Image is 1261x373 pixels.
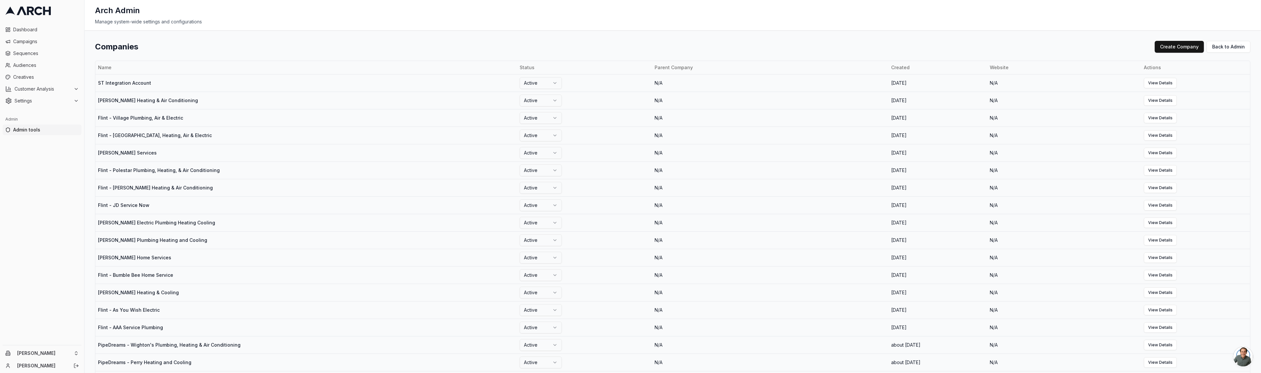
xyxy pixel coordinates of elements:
a: Sequences [3,48,81,59]
a: View Details [1144,78,1177,88]
td: N/A [987,92,1141,109]
a: View Details [1144,148,1177,158]
a: Audiences [3,60,81,71]
td: N/A [652,319,889,336]
td: N/A [652,301,889,319]
td: [DATE] [889,179,987,196]
td: N/A [652,161,889,179]
th: Actions [1141,61,1250,74]
a: View Details [1144,113,1177,123]
td: Flint - JD Service Now [95,196,517,214]
th: Website [987,61,1141,74]
td: N/A [652,74,889,92]
td: N/A [987,109,1141,127]
td: [DATE] [889,214,987,231]
a: View Details [1144,200,1177,211]
td: [DATE] [889,92,987,109]
td: N/A [652,179,889,196]
td: N/A [652,214,889,231]
td: N/A [652,284,889,301]
td: N/A [652,354,889,371]
td: [DATE] [889,109,987,127]
td: Flint - Bumble Bee Home Service [95,266,517,284]
td: N/A [987,231,1141,249]
td: ST Integration Account [95,74,517,92]
span: Creatives [13,74,79,80]
td: [DATE] [889,196,987,214]
td: PipeDreams - Wighton's Plumbing, Heating & Air Conditioning [95,336,517,354]
td: Flint - As You Wish Electric [95,301,517,319]
div: Admin [3,114,81,125]
a: View Details [1144,270,1177,280]
th: Created [889,61,987,74]
a: View Details [1144,305,1177,315]
h1: Arch Admin [95,5,140,16]
td: [DATE] [889,301,987,319]
td: N/A [652,336,889,354]
a: View Details [1144,322,1177,333]
td: [DATE] [889,284,987,301]
h1: Companies [95,42,138,52]
th: Status [517,61,652,74]
td: N/A [987,266,1141,284]
th: Parent Company [652,61,889,74]
button: Settings [3,96,81,106]
div: Manage system-wide settings and configurations [95,18,1250,25]
a: View Details [1144,183,1177,193]
td: N/A [987,354,1141,371]
th: Name [95,61,517,74]
span: Settings [15,98,71,104]
td: Flint - Polestar Plumbing, Heating, & Air Conditioning [95,161,517,179]
span: Campaigns [13,38,79,45]
td: N/A [987,336,1141,354]
td: [PERSON_NAME] Services [95,144,517,161]
span: Admin tools [13,127,79,133]
td: N/A [652,231,889,249]
td: Flint - [GEOGRAPHIC_DATA], Heating, Air & Electric [95,127,517,144]
td: Flint - AAA Service Plumbing [95,319,517,336]
td: [DATE] [889,161,987,179]
td: N/A [987,319,1141,336]
td: [PERSON_NAME] Plumbing Heating and Cooling [95,231,517,249]
span: Dashboard [13,26,79,33]
td: N/A [652,92,889,109]
span: Customer Analysis [15,86,71,92]
td: [PERSON_NAME] Heating & Air Conditioning [95,92,517,109]
a: View Details [1144,130,1177,141]
td: [DATE] [889,266,987,284]
td: N/A [987,179,1141,196]
td: [PERSON_NAME] Heating & Cooling [95,284,517,301]
a: View Details [1144,95,1177,106]
span: Sequences [13,50,79,57]
span: [PERSON_NAME] [17,350,71,356]
td: [DATE] [889,231,987,249]
td: [PERSON_NAME] Electric Plumbing Heating Cooling [95,214,517,231]
td: N/A [987,214,1141,231]
a: View Details [1144,252,1177,263]
td: N/A [987,196,1141,214]
a: View Details [1144,287,1177,298]
button: Create Company [1155,41,1204,53]
td: N/A [652,127,889,144]
td: [DATE] [889,74,987,92]
a: Creatives [3,72,81,82]
div: Open chat [1233,347,1253,366]
a: Dashboard [3,24,81,35]
td: Flint - [PERSON_NAME] Heating & Air Conditioning [95,179,517,196]
td: about [DATE] [889,354,987,371]
td: N/A [652,109,889,127]
td: about [DATE] [889,336,987,354]
a: View Details [1144,217,1177,228]
td: N/A [987,74,1141,92]
a: View Details [1144,340,1177,350]
td: PipeDreams - Perry Heating and Cooling [95,354,517,371]
a: Admin tools [3,125,81,135]
td: N/A [987,301,1141,319]
button: [PERSON_NAME] [3,348,81,359]
button: Log out [72,361,81,370]
td: N/A [987,127,1141,144]
td: [DATE] [889,144,987,161]
td: N/A [652,144,889,161]
span: Audiences [13,62,79,69]
td: N/A [652,249,889,266]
